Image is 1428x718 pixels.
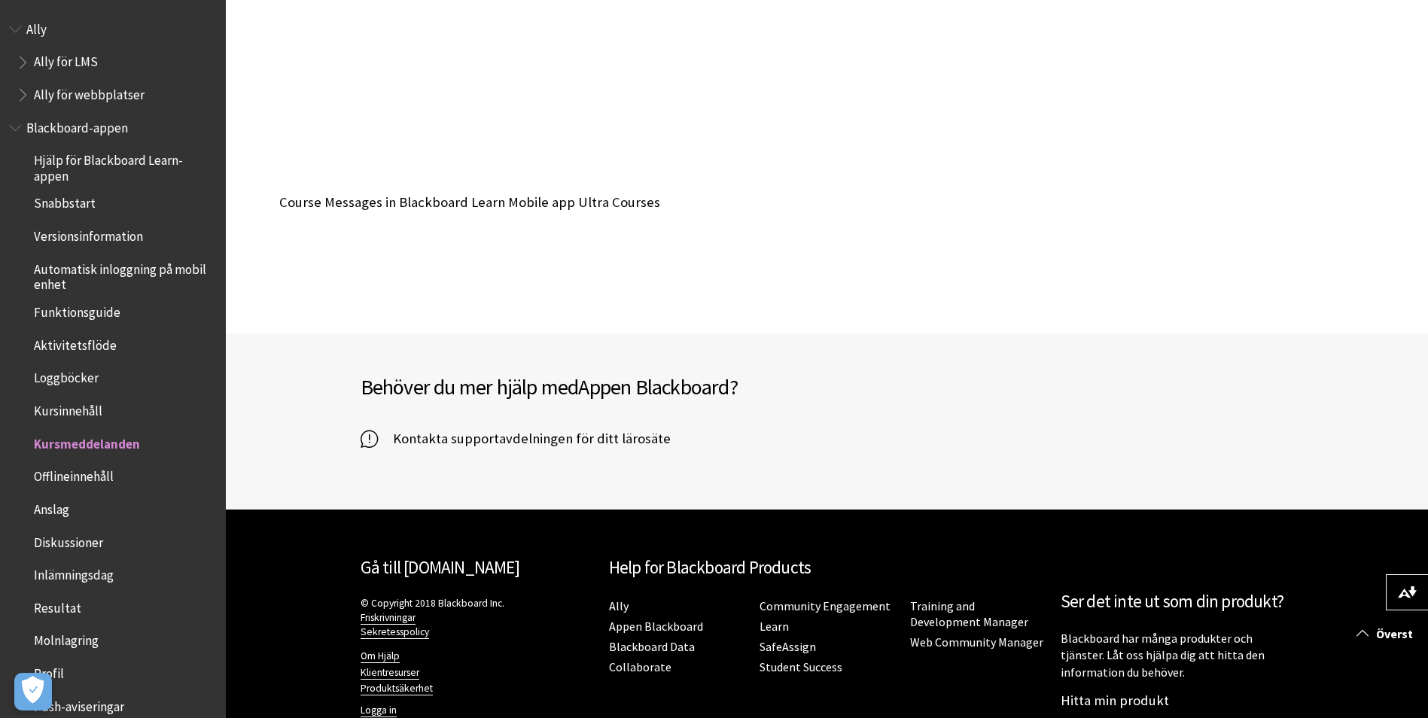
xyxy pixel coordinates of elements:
a: SafeAssign [760,639,816,655]
span: Ally för LMS [34,50,98,70]
a: Student Success [760,659,842,675]
button: Open Preferences [14,673,52,710]
span: Kursmeddelanden [34,431,140,452]
a: Produktsäkerhet [361,682,433,695]
span: Offlineinnehåll [34,464,114,484]
span: Profil [34,661,64,681]
span: Inlämningsdag [34,562,114,583]
span: Blackboard-appen [26,115,128,135]
span: Automatisk inloggning på mobil enhet [34,257,215,292]
a: Sekretesspolicy [361,625,429,639]
a: Community Engagement [760,598,891,614]
h2: Behöver du mer hjälp med ? [361,371,827,403]
nav: Book outline for Anthology Ally Help [9,17,217,108]
span: Kursinnehåll [34,398,102,418]
span: Hjälp för Blackboard Learn-appen [34,148,215,184]
a: Gå till [DOMAIN_NAME] [361,556,519,578]
span: Ally [26,17,47,37]
a: Learn [760,619,789,634]
a: Web Community Manager [910,634,1043,650]
a: Ally [609,598,629,614]
p: Blackboard har många produkter och tjänster. Låt oss hjälpa dig att hitta den information du behö... [1061,630,1294,680]
a: Collaborate [609,659,671,675]
p: © Copyright 2018 Blackboard Inc. [361,596,594,639]
span: Funktionsguide [34,300,120,320]
a: Om Hjälp [361,650,400,663]
figcaption: Course Messages in Blackboard Learn Mobile app Ultra Courses [279,194,1152,211]
span: Kontakta supportavdelningen för ditt lärosäte [378,427,671,450]
h2: Ser det inte ut som din produkt? [1061,589,1294,615]
a: Friskrivningar [361,611,416,625]
a: Blackboard Data [609,639,695,655]
span: Snabbstart [34,191,96,211]
a: Hitta min produkt [1061,692,1169,709]
span: Anslag [34,497,69,517]
span: Molnlagring [34,628,99,649]
span: Aktivitetsflöde [34,333,117,353]
a: Logga in [361,704,397,717]
a: Överst [1345,620,1428,648]
span: Loggböcker [34,366,99,386]
a: Appen Blackboard [609,619,703,634]
span: Appen Blackboard [578,373,729,400]
span: Diskussioner [34,530,103,550]
span: Resultat [34,595,81,616]
span: Push-aviseringar [34,694,124,714]
h2: Help for Blackboard Products [609,555,1046,581]
a: Training and Development Manager [910,598,1028,630]
span: Versionsinformation [34,224,143,244]
a: Kontakta supportavdelningen för ditt lärosäte [361,427,671,450]
a: Klientresurser [361,666,419,680]
span: Ally för webbplatser [34,82,145,102]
